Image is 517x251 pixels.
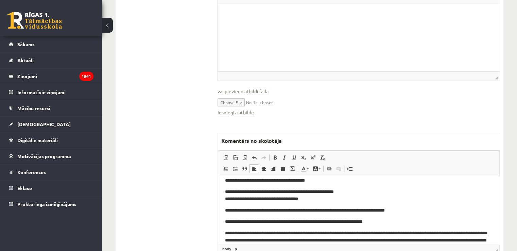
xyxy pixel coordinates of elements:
[218,176,499,244] iframe: Bagātinātā teksta redaktors, wiswyg-editor-47433901284580-1760308405-398
[9,132,93,148] a: Digitālie materiāli
[17,121,71,127] span: [DEMOGRAPHIC_DATA]
[17,68,93,84] legend: Ziņojumi
[17,105,50,111] span: Mācību resursi
[7,12,62,29] a: Rīgas 1. Tālmācības vidusskola
[9,36,93,52] a: Sākums
[299,164,311,173] a: Teksta krāsa
[9,52,93,68] a: Aktuāli
[318,153,327,162] a: Noņemt stilus
[308,153,318,162] a: Augšraksts
[334,164,343,173] a: Atsaistīt
[17,57,34,63] span: Aktuāli
[345,164,355,173] a: Ievietot lapas pārtraukumu drukai
[9,84,93,100] a: Informatīvie ziņojumi
[280,153,289,162] a: Slīpraksts (vadīšanas taustiņš+I)
[249,164,259,173] a: Izlīdzināt pa kreisi
[324,164,334,173] a: Saite (vadīšanas taustiņš+K)
[221,153,230,162] a: Ielīmēt (vadīšanas taustiņš+V)
[259,164,269,173] a: Centrēti
[259,153,269,162] a: Atkārtot (vadīšanas taustiņš+Y)
[299,153,308,162] a: Apakšraksts
[218,109,254,116] a: Iesniegtā atbilde
[17,169,46,175] span: Konferences
[495,76,498,79] span: Mērogot
[17,84,93,100] legend: Informatīvie ziņojumi
[9,116,93,132] a: [DEMOGRAPHIC_DATA]
[17,185,32,191] span: Eklase
[9,148,93,164] a: Motivācijas programma
[221,164,230,173] a: Ievietot/noņemt numurētu sarakstu
[9,180,93,196] a: Eklase
[9,68,93,84] a: Ziņojumi1941
[218,88,500,95] span: vai pievieno atbildi failā
[278,164,288,173] a: Izlīdzināt malas
[240,164,249,173] a: Bloka citāts
[218,3,500,71] iframe: Bagātinātā teksta redaktors, wiswyg-editor-user-answer-47433932849340
[270,153,280,162] a: Treknraksts (vadīšanas taustiņš+B)
[249,153,259,162] a: Atcelt (vadīšanas taustiņš+Z)
[17,41,35,47] span: Sākums
[9,164,93,180] a: Konferences
[240,153,249,162] a: Ievietot no Worda
[230,164,240,173] a: Ievietot/noņemt sarakstu ar aizzīmēm
[311,164,323,173] a: Fona krāsa
[269,164,278,173] a: Izlīdzināt pa labi
[17,201,76,207] span: Proktoringa izmēģinājums
[17,153,71,159] span: Motivācijas programma
[9,100,93,116] a: Mācību resursi
[289,153,299,162] a: Pasvītrojums (vadīšanas taustiņš+U)
[17,137,58,143] span: Digitālie materiāli
[230,153,240,162] a: Ievietot kā vienkāršu tekstu (vadīšanas taustiņš+pārslēgšanas taustiņš+V)
[288,164,297,173] a: Math
[218,133,285,148] label: Komentārs no skolotāja
[9,196,93,212] a: Proktoringa izmēģinājums
[79,72,93,81] i: 1941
